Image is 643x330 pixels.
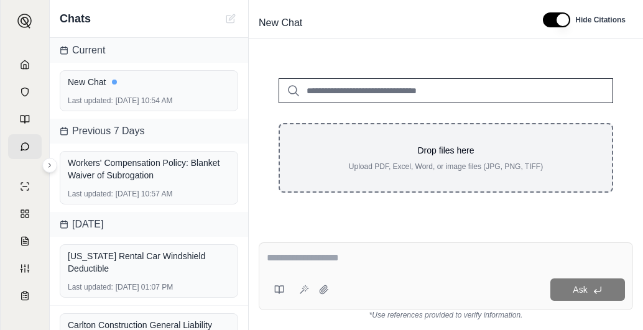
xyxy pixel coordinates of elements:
a: Claim Coverage [8,229,42,254]
div: New Chat [68,76,230,88]
p: Upload PDF, Excel, Word, or image files (JPG, PNG, TIFF) [300,162,592,172]
div: *Use references provided to verify information. [259,310,633,320]
button: Ask [550,278,625,301]
div: Current [50,38,248,63]
div: [DATE] [50,212,248,237]
a: Documents Vault [8,80,42,104]
img: Expand sidebar [17,14,32,29]
button: Expand sidebar [12,9,37,34]
div: [DATE] 10:54 AM [68,96,230,106]
a: Policy Comparisons [8,201,42,226]
span: Ask [573,285,587,295]
div: Workers' Compensation Policy: Blanket Waiver of Subrogation [68,157,230,181]
a: Coverage Table [8,283,42,308]
div: [DATE] 01:07 PM [68,282,230,292]
a: Single Policy [8,174,42,199]
p: Drop files here [300,144,592,157]
span: Last updated: [68,189,113,199]
div: Previous 7 Days [50,119,248,144]
a: Chat [8,134,42,159]
div: [DATE] 10:57 AM [68,189,230,199]
button: New Chat [223,11,238,26]
button: Expand sidebar [42,158,57,173]
span: Last updated: [68,282,113,292]
a: Prompt Library [8,107,42,132]
span: Hide Citations [575,15,626,25]
span: Last updated: [68,96,113,106]
span: New Chat [254,13,307,33]
a: Custom Report [8,256,42,281]
div: Edit Title [254,13,528,33]
div: [US_STATE] Rental Car Windshield Deductible [68,250,230,275]
span: Chats [60,10,91,27]
a: Home [8,52,42,77]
